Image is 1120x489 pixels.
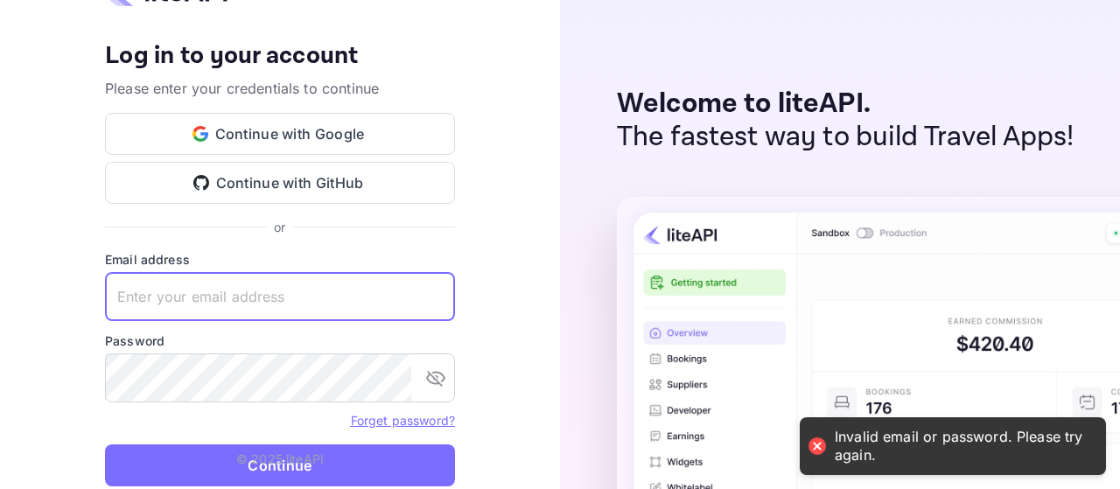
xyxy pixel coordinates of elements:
[105,272,455,321] input: Enter your email address
[105,78,455,99] p: Please enter your credentials to continue
[418,360,453,395] button: toggle password visibility
[351,413,455,428] a: Forget password?
[105,250,455,269] label: Email address
[105,444,455,486] button: Continue
[105,113,455,155] button: Continue with Google
[351,411,455,429] a: Forget password?
[105,162,455,204] button: Continue with GitHub
[274,218,285,236] p: or
[835,428,1088,465] div: Invalid email or password. Please try again.
[236,450,324,468] p: © 2025 liteAPI
[105,41,455,72] h4: Log in to your account
[617,87,1074,121] p: Welcome to liteAPI.
[105,332,455,350] label: Password
[617,121,1074,154] p: The fastest way to build Travel Apps!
